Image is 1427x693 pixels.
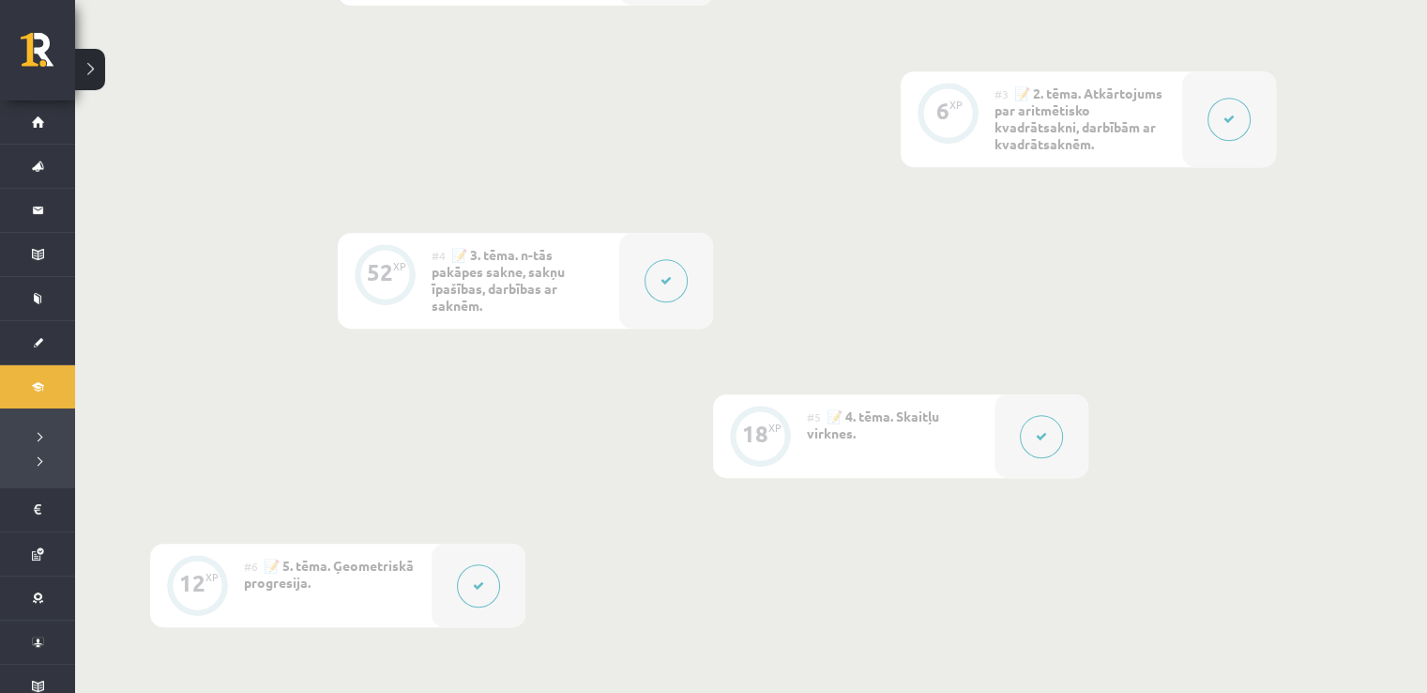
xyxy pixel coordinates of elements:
span: #4 [432,248,446,263]
span: #5 [807,409,821,424]
span: 📝 3. tēma. n-tās pakāpes sakne, sakņu īpašības, darbības ar saknēm. [432,246,565,314]
span: #3 [994,86,1009,101]
span: 📝 4. tēma. Skaitļu virknes. [807,408,939,441]
div: 18 [742,425,768,442]
a: Rīgas 1. Tālmācības vidusskola [21,33,75,80]
div: 6 [936,102,949,119]
span: 📝 2. tēma. Atkārtojums par aritmētisko kvadrātsakni, darbībām ar kvadrātsaknēm. [994,85,1162,152]
div: XP [768,423,782,433]
div: XP [393,261,406,271]
div: 52 [367,264,393,281]
div: 12 [179,575,205,592]
div: XP [949,100,963,110]
span: 📝 5. tēma. Ģeometriskā progresija. [244,557,414,591]
span: #6 [244,559,258,574]
div: XP [205,572,219,582]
